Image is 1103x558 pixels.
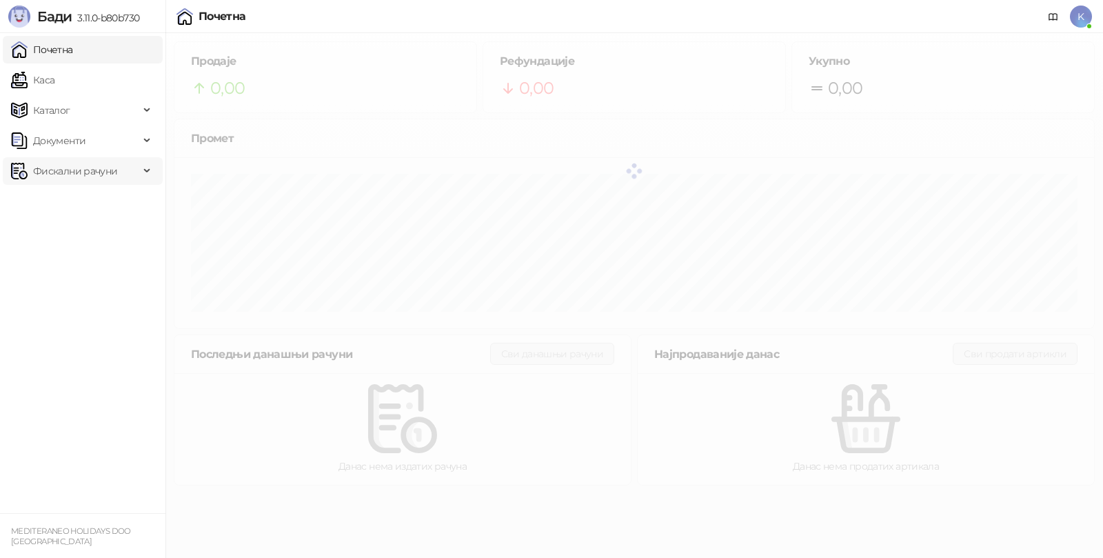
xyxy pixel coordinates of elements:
[1042,6,1064,28] a: Документација
[72,12,139,24] span: 3.11.0-b80b730
[8,6,30,28] img: Logo
[33,97,70,124] span: Каталог
[11,526,131,546] small: MEDITERANEO HOLIDAYS DOO [GEOGRAPHIC_DATA]
[199,11,246,22] div: Почетна
[11,66,54,94] a: Каса
[1070,6,1092,28] span: K
[33,157,117,185] span: Фискални рачуни
[33,127,85,155] span: Документи
[11,36,73,63] a: Почетна
[37,8,72,25] span: Бади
